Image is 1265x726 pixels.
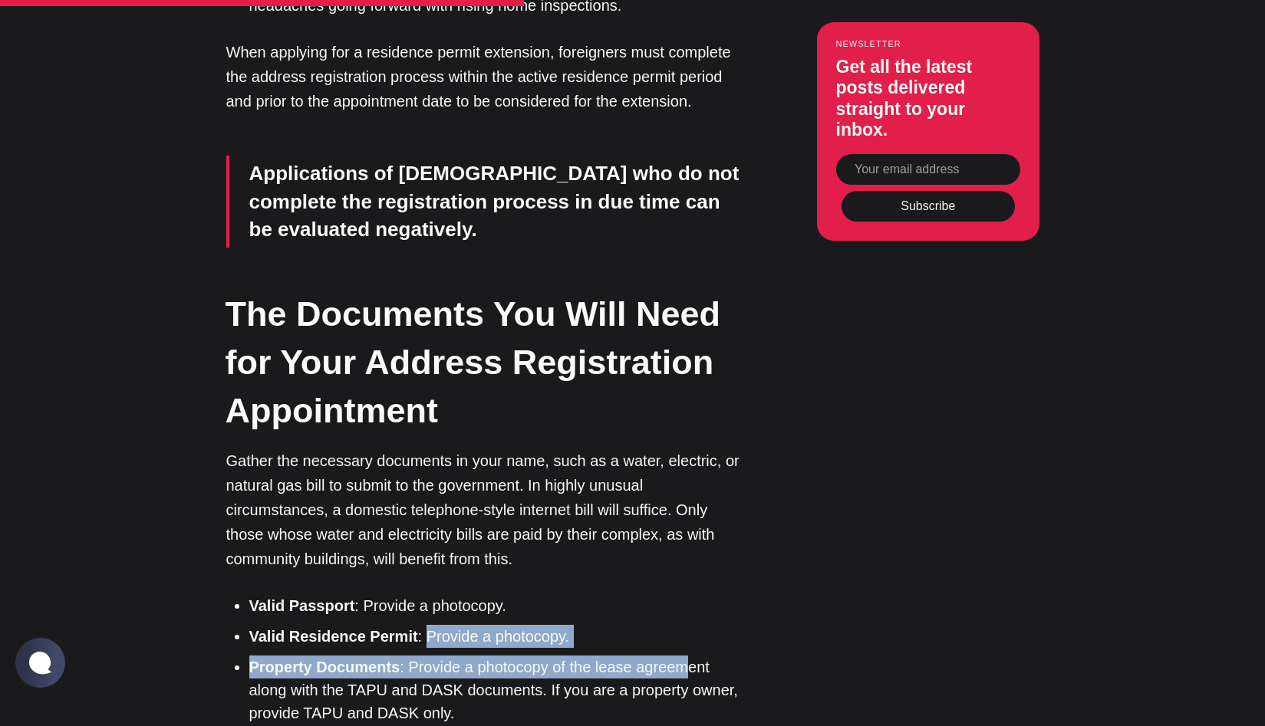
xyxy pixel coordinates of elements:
[249,625,740,648] li: : Provide a photocopy.
[836,154,1020,185] input: Your email address
[249,655,740,724] li: : Provide a photocopy of the lease agreement along with the TAPU and DASK documents. If you are a...
[226,448,740,571] p: Gather the necessary documents in your name, such as a water, electric, or natural gas bill to su...
[249,597,355,614] strong: Valid Passport
[249,594,740,617] li: : Provide a photocopy.
[226,290,740,435] h2: The Documents You Will Need for Your Address Registration Appointment
[836,38,1020,48] small: Newsletter
[842,190,1015,221] button: Subscribe
[249,628,418,645] strong: Valid Residence Permit
[249,162,740,241] strong: Applications of [DEMOGRAPHIC_DATA] who do not complete the registration process in due time can b...
[226,40,740,113] p: When applying for a residence permit extension, foreigners must complete the address registration...
[836,57,1020,141] h3: Get all the latest posts delivered straight to your inbox.
[249,659,400,675] strong: Property Documents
